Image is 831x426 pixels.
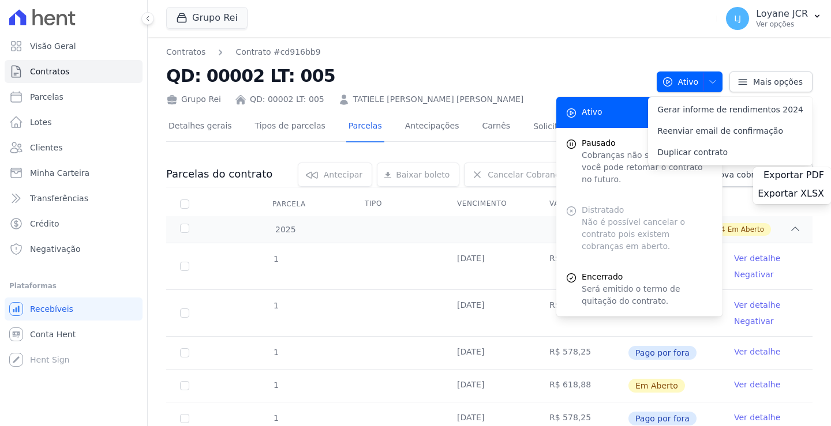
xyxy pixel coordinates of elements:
a: Recebíveis [5,297,143,321]
span: Transferências [30,193,88,204]
td: [DATE] [443,243,536,289]
p: Cobranças não serão geradas e você pode retomar o contrato no futuro. [582,149,713,186]
input: Só é possível selecionar pagamentos em aberto [180,308,189,318]
a: Ver detalhe [734,412,780,423]
button: LJ Loyane JCR Ver opções [717,2,831,35]
a: Solicitações0 [531,112,602,142]
a: Clientes [5,136,143,159]
span: 4 [721,224,725,235]
a: Ver detalhe [734,252,780,264]
button: Ativo [657,71,723,92]
span: Pago por fora [628,346,697,360]
a: Carnês [480,112,512,142]
td: R$ 578,25 [536,337,628,369]
span: Ativo [662,71,699,92]
a: Tipos de parcelas [253,112,328,142]
a: Lotes [5,111,143,134]
a: Mais opções [729,71,813,92]
a: Negativar [734,270,774,279]
a: Minha Carteira [5,161,143,184]
span: Contratos [30,66,69,77]
a: Contrato #cd916bb9 [235,46,320,58]
p: Loyane JCR [756,8,808,20]
a: Duplicar contrato [648,142,813,163]
span: Crédito [30,218,59,229]
span: Encerrado [582,271,713,283]
button: Pausado Cobranças não serão geradas e você pode retomar o contrato no futuro. [556,128,723,195]
button: Grupo Rei [166,7,248,29]
div: Plataformas [9,279,138,293]
a: Negativação [5,237,143,261]
a: Negativar [734,316,774,326]
span: Em Aberto [628,379,685,393]
a: Visão Geral [5,35,143,58]
a: Contratos [166,46,205,58]
span: Lotes [30,116,52,128]
th: Vencimento [443,192,536,216]
a: Encerrado Será emitido o termo de quitação do contrato. [556,262,723,316]
p: Será emitido o termo de quitação do contrato. [582,283,713,307]
a: Gerar informe de rendimentos 2024 [648,99,813,120]
input: Só é possível selecionar pagamentos em aberto [180,414,189,423]
a: TATIELE [PERSON_NAME] [PERSON_NAME] [353,93,524,105]
td: [DATE] [443,290,536,336]
span: Conta Hent [30,329,76,340]
input: Só é possível selecionar pagamentos em aberto [180,348,189,357]
span: Parcelas [30,91,63,103]
a: Crédito [5,212,143,235]
a: Ver detalhe [734,299,780,311]
a: Exportar PDF [763,169,826,183]
div: Grupo Rei [166,93,221,105]
td: R$ 578,25 [536,243,628,289]
input: Só é possível selecionar pagamentos em aberto [180,262,189,271]
span: Pago por fora [628,412,697,425]
p: Ver opções [756,20,808,29]
nav: Breadcrumb [166,46,321,58]
a: Parcelas [346,112,384,142]
span: LJ [734,14,741,22]
span: 1 [272,301,279,310]
a: Detalhes gerais [166,112,234,142]
a: Nova cobrança avulsa [690,163,813,187]
div: Solicitações [533,121,600,132]
span: Em Aberto [728,224,764,235]
td: [DATE] [443,337,536,369]
td: [DATE] [443,370,536,402]
span: 1 [272,254,279,263]
nav: Breadcrumb [166,46,647,58]
th: Tipo [351,192,443,216]
span: 1 [272,380,279,390]
a: Reenviar email de confirmação [648,120,813,142]
a: Conta Hent [5,323,143,346]
a: Ver detalhe [734,346,780,357]
td: R$ 618,88 [536,370,628,402]
a: Contratos [5,60,143,83]
h3: Parcelas do contrato [166,167,272,181]
span: Recebíveis [30,303,73,315]
a: Antecipações [403,112,462,142]
a: Exportar XLSX [758,188,826,202]
span: Pausado [582,137,713,149]
a: QD: 00002 LT: 005 [250,93,324,105]
a: Transferências [5,187,143,210]
td: R$ 578,25 [536,290,628,336]
input: default [180,381,189,390]
span: 1 [272,348,279,357]
span: Minha Carteira [30,167,89,179]
span: Ativo [582,106,602,118]
span: 1 [272,413,279,423]
h2: QD: 00002 LT: 005 [166,63,647,89]
span: Exportar XLSX [758,188,824,199]
div: Parcela [259,193,320,216]
span: Negativação [30,243,81,255]
span: Clientes [30,142,62,153]
a: Parcelas [5,85,143,108]
span: Mais opções [753,76,803,88]
a: Ver detalhe [734,379,780,390]
th: Valor [536,192,628,216]
span: Exportar PDF [763,169,824,181]
span: Visão Geral [30,40,76,52]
